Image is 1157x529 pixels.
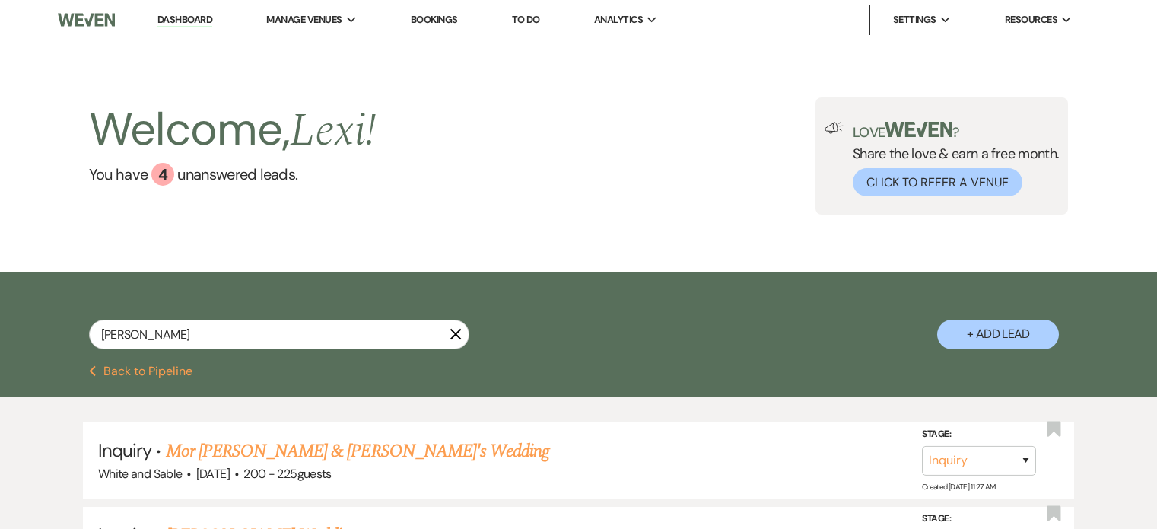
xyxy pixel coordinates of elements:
[893,12,936,27] span: Settings
[89,163,377,186] a: You have 4 unanswered leads.
[825,122,844,134] img: loud-speaker-illustration.svg
[1005,12,1057,27] span: Resources
[922,426,1036,443] label: Stage:
[844,122,1060,196] div: Share the love & earn a free month.
[196,466,230,482] span: [DATE]
[89,97,377,163] h2: Welcome,
[89,320,469,349] input: Search by name, event date, email address or phone number
[89,365,193,378] button: Back to Pipeline
[411,13,458,26] a: Bookings
[290,96,376,166] span: Lexi !
[98,438,151,462] span: Inquiry
[922,511,1036,527] label: Stage:
[937,320,1059,349] button: + Add Lead
[157,13,212,27] a: Dashboard
[98,466,182,482] span: White and Sable
[166,438,550,465] a: Mor [PERSON_NAME] & [PERSON_NAME]'s Wedding
[151,163,174,186] div: 4
[243,466,331,482] span: 200 - 225 guests
[885,122,952,137] img: weven-logo-green.svg
[922,482,995,492] span: Created: [DATE] 11:27 AM
[594,12,643,27] span: Analytics
[512,13,540,26] a: To Do
[853,122,1060,139] p: Love ?
[58,4,115,36] img: Weven Logo
[853,168,1022,196] button: Click to Refer a Venue
[266,12,342,27] span: Manage Venues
